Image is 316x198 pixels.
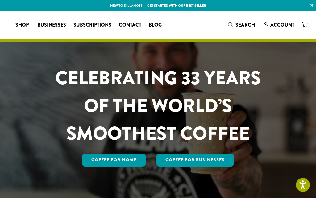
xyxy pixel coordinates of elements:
[15,21,29,29] span: Shop
[12,20,34,30] a: Shop
[82,154,146,167] a: Coffee for Home
[156,154,234,167] a: Coffee For Businesses
[147,3,206,8] a: Get started with our best seller
[43,64,273,147] h1: CELEBRATING 33 YEARS OF THE WORLD’S SMOOTHEST COFFEE
[119,21,141,29] span: Contact
[235,21,255,28] span: Search
[149,21,162,29] span: Blog
[270,21,294,28] span: Account
[73,21,111,29] span: Subscriptions
[224,20,260,30] a: Search
[37,21,66,29] span: Businesses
